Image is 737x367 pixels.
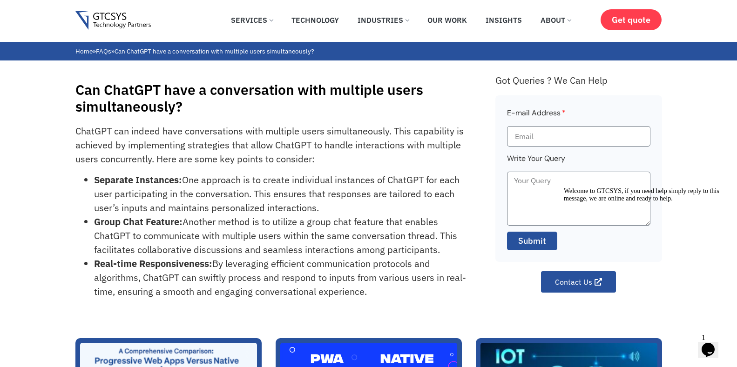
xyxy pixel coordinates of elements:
[94,215,474,257] li: Another method is to utilize a group chat feature that enables ChatGPT to communicate with multip...
[75,47,93,55] a: Home
[94,257,474,299] li: By leveraging efficient communication protocols and algorithms, ChatGPT can swiftly process and r...
[4,4,159,18] span: Welcome to GTCSYS, if you need help simply reply to this message, we are online and ready to help.
[518,235,546,247] span: Submit
[94,257,212,270] strong: Real-time Responsiveness:
[75,81,486,115] h1: Can ChatGPT have a conversation with multiple users simultaneously?
[612,15,650,25] span: Get quote
[115,47,314,55] span: Can ChatGPT have a conversation with multiple users simultaneously?
[420,10,474,30] a: Our Work
[534,10,578,30] a: About
[351,10,416,30] a: Industries
[601,9,662,30] a: Get quote
[507,153,565,172] label: Write Your Query
[94,173,182,186] strong: Separate Instances:
[555,278,592,286] span: Contact Us
[507,107,650,256] form: Faq Form
[507,126,650,147] input: Email
[94,215,183,228] strong: Group Chat Feature:
[96,47,111,55] a: FAQs
[4,4,171,19] div: Welcome to GTCSYS, if you need help simply reply to this message, we are online and ready to help.
[94,173,474,215] li: One approach is to create individual instances of ChatGPT for each user participating in the conv...
[75,47,314,55] span: » »
[698,330,728,358] iframe: chat widget
[507,232,557,250] button: Submit
[507,107,566,126] label: E-mail Address
[560,184,728,325] iframe: chat widget
[284,10,346,30] a: Technology
[224,10,280,30] a: Services
[75,124,474,166] p: ChatGPT can indeed have conversations with multiple users simultaneously. This capability is achi...
[495,74,662,86] div: Got Queries ? We Can Help
[75,11,151,30] img: Gtcsys logo
[479,10,529,30] a: Insights
[541,271,616,293] a: Contact Us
